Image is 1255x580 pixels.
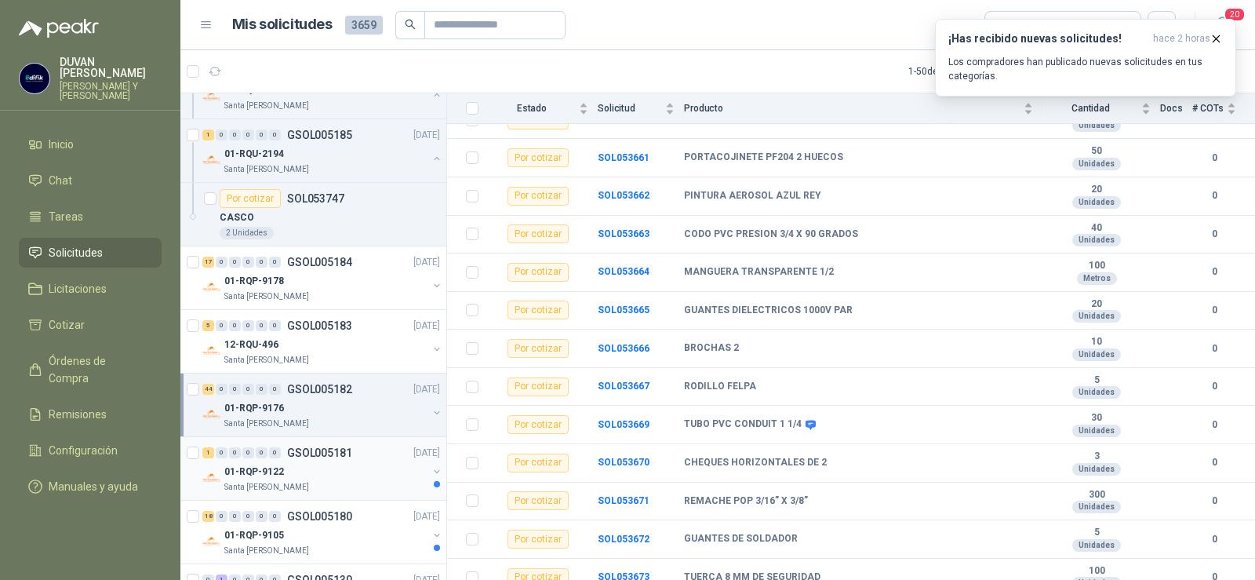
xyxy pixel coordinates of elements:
[287,320,352,331] p: GSOL005183
[19,238,162,268] a: Solicitudes
[1042,565,1151,578] b: 100
[1192,455,1236,470] b: 0
[598,103,662,114] span: Solicitud
[507,530,569,549] div: Por cotizar
[413,382,440,397] p: [DATE]
[49,280,107,297] span: Licitaciones
[224,528,284,543] p: 01-RQP-9105
[684,305,853,317] b: GUANTES DIELECTRICOS 1000V PAR
[49,316,85,334] span: Cotizar
[242,320,254,331] div: 0
[19,274,162,304] a: Licitaciones
[1042,451,1151,463] b: 3
[598,343,649,354] a: SOL053666
[1192,532,1236,547] b: 0
[202,257,214,268] div: 17
[224,401,284,416] p: 01-RQP-9176
[60,82,162,100] p: [PERSON_NAME] Y [PERSON_NAME]
[935,19,1236,97] button: ¡Has recibido nuevas solicitudes!hace 2 horas Los compradores han publicado nuevas solicitudes en...
[19,310,162,340] a: Cotizar
[49,136,74,153] span: Inicio
[1042,145,1151,158] b: 50
[216,129,227,140] div: 0
[507,148,569,167] div: Por cotizar
[598,228,649,239] b: SOL053663
[202,129,214,140] div: 1
[507,224,569,243] div: Por cotizar
[598,305,649,316] a: SOL053665
[1192,379,1236,394] b: 0
[232,13,333,36] h1: Mis solicitudes
[242,257,254,268] div: 0
[19,19,99,38] img: Logo peakr
[1042,222,1151,235] b: 40
[229,320,241,331] div: 0
[405,19,416,30] span: search
[202,405,221,424] img: Company Logo
[202,469,221,487] img: Company Logo
[256,384,267,395] div: 0
[684,151,843,164] b: PORTACOJINETE PF204 2 HUECOS
[684,342,739,355] b: BROCHAS 2
[224,163,309,176] p: Santa [PERSON_NAME]
[1072,425,1121,437] div: Unidades
[598,266,649,277] b: SOL053664
[1042,412,1151,425] b: 30
[49,406,107,423] span: Remisiones
[224,481,309,494] p: Santa [PERSON_NAME]
[908,59,1005,84] div: 1 - 50 de 759
[1072,196,1121,209] div: Unidades
[1192,227,1236,242] b: 0
[224,418,309,430] p: Santa [PERSON_NAME]
[1153,32,1210,46] span: hace 2 horas
[202,511,214,522] div: 18
[20,64,49,93] img: Company Logo
[287,193,344,204] p: SOL053747
[598,419,649,430] b: SOL053669
[19,399,162,429] a: Remisiones
[488,93,598,124] th: Estado
[1042,527,1151,539] b: 5
[413,128,440,143] p: [DATE]
[202,507,443,557] a: 18 0 0 0 0 0 GSOL005180[DATE] Company Logo01-RQP-9105Santa [PERSON_NAME]
[224,545,309,557] p: Santa [PERSON_NAME]
[413,446,440,461] p: [DATE]
[413,509,440,524] p: [DATE]
[1077,272,1117,285] div: Metros
[948,32,1147,46] h3: ¡Has recibido nuevas solicitudes!
[1072,463,1121,476] div: Unidades
[269,384,281,395] div: 0
[598,457,649,468] a: SOL053670
[287,511,352,522] p: GSOL005180
[684,93,1042,124] th: Producto
[684,266,834,279] b: MANGUERA TRANSPARENTE 1/2
[948,55,1223,83] p: Los compradores han publicado nuevas solicitudes en tus categorías.
[224,100,309,112] p: Santa [PERSON_NAME]
[684,190,821,202] b: PINTURA AEROSOL AZUL REY
[1192,341,1236,356] b: 0
[684,228,858,241] b: CODO PVC PRESION 3/4 X 90 GRADOS
[256,320,267,331] div: 0
[413,319,440,334] p: [DATE]
[19,436,162,465] a: Configuración
[242,129,254,140] div: 0
[507,339,569,358] div: Por cotizar
[202,380,443,430] a: 44 0 0 0 0 0 GSOL005182[DATE] Company Logo01-RQP-9176Santa [PERSON_NAME]
[684,457,827,469] b: CHEQUES HORIZONTALES DE 2
[202,443,443,494] a: 1 0 0 0 0 0 GSOL005181[DATE] Company Logo01-RQP-9122Santa [PERSON_NAME]
[1072,158,1121,170] div: Unidades
[684,381,756,393] b: RODILLO FELPA
[229,257,241,268] div: 0
[507,491,569,510] div: Por cotizar
[598,381,649,392] a: SOL053667
[224,274,284,289] p: 01-RQP-9178
[1192,303,1236,318] b: 0
[202,320,214,331] div: 5
[684,103,1020,114] span: Producto
[1224,7,1246,22] span: 20
[202,316,443,367] a: 5 0 0 0 0 0 GSOL005183[DATE] Company Logo12-RQU-496Santa [PERSON_NAME]
[287,447,352,458] p: GSOL005181
[224,290,309,303] p: Santa [PERSON_NAME]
